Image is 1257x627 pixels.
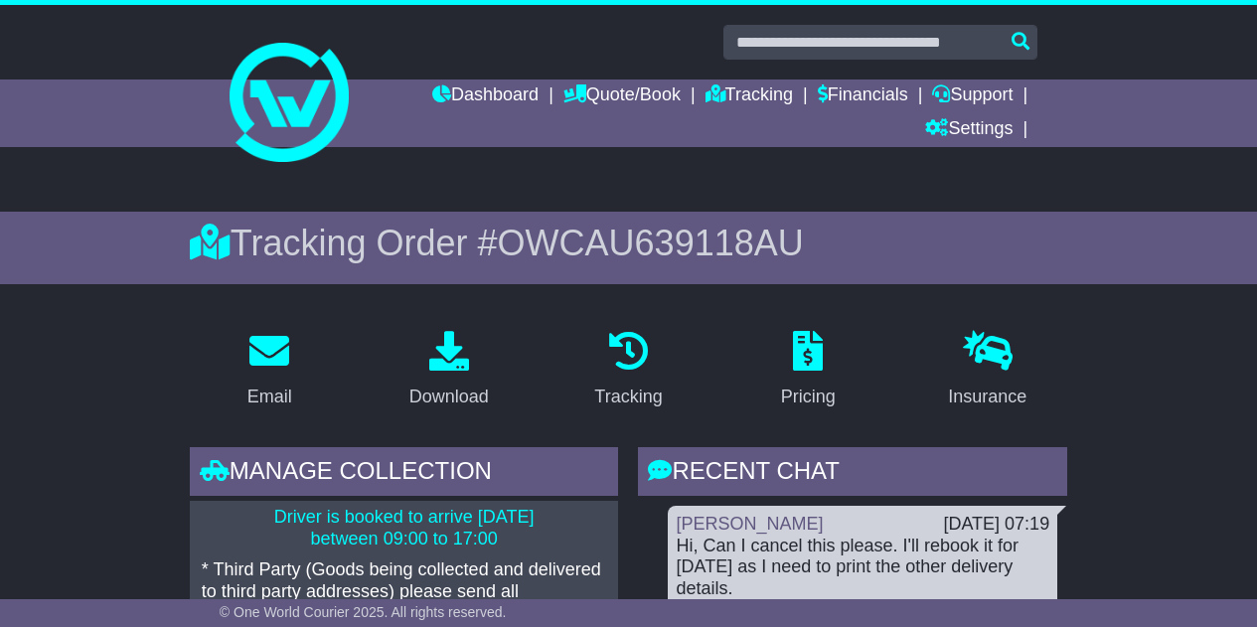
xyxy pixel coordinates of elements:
a: [PERSON_NAME] [676,514,823,534]
div: Download [409,384,489,410]
div: Email [247,384,292,410]
a: Quote/Book [563,79,681,113]
div: RECENT CHAT [638,447,1067,501]
div: [DATE] 07:19 [943,514,1049,536]
div: Hi, Can I cancel this please. I'll rebook it for [DATE] as I need to print the other delivery det... [676,536,1049,600]
a: Financials [818,79,908,113]
a: Tracking [706,79,793,113]
a: Pricing [768,324,849,417]
a: Tracking [581,324,675,417]
span: © One World Courier 2025. All rights reserved. [220,604,507,620]
div: Tracking Order # [190,222,1067,264]
a: Download [396,324,502,417]
p: Driver is booked to arrive [DATE] between 09:00 to 17:00 [202,507,607,549]
div: Manage collection [190,447,619,501]
div: Tracking [594,384,662,410]
div: Insurance [948,384,1026,410]
a: Insurance [935,324,1039,417]
a: Email [235,324,305,417]
span: OWCAU639118AU [498,223,804,263]
a: Settings [925,113,1013,147]
a: Support [932,79,1013,113]
div: Pricing [781,384,836,410]
a: Dashboard [432,79,539,113]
